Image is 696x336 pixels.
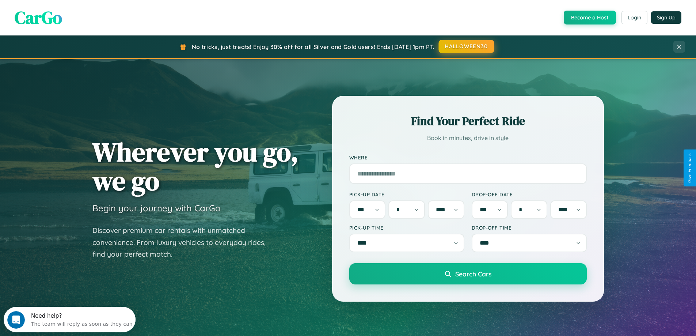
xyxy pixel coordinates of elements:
[7,311,25,329] iframe: Intercom live chat
[349,263,587,284] button: Search Cars
[472,224,587,231] label: Drop-off Time
[4,307,136,332] iframe: Intercom live chat discovery launcher
[27,6,129,12] div: Need help?
[3,3,136,23] div: Open Intercom Messenger
[92,137,298,195] h1: Wherever you go, we go
[15,5,62,30] span: CarGo
[687,153,692,183] div: Give Feedback
[349,224,464,231] label: Pick-up Time
[564,11,616,24] button: Become a Host
[349,154,587,161] label: Where
[439,40,494,53] button: HALLOWEEN30
[455,270,491,278] span: Search Cars
[27,12,129,20] div: The team will reply as soon as they can
[192,43,434,50] span: No tricks, just treats! Enjoy 30% off for all Silver and Gold users! Ends [DATE] 1pm PT.
[651,11,681,24] button: Sign Up
[472,191,587,197] label: Drop-off Date
[92,224,275,260] p: Discover premium car rentals with unmatched convenience. From luxury vehicles to everyday rides, ...
[621,11,647,24] button: Login
[349,113,587,129] h2: Find Your Perfect Ride
[349,191,464,197] label: Pick-up Date
[349,133,587,143] p: Book in minutes, drive in style
[92,203,221,214] h3: Begin your journey with CarGo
